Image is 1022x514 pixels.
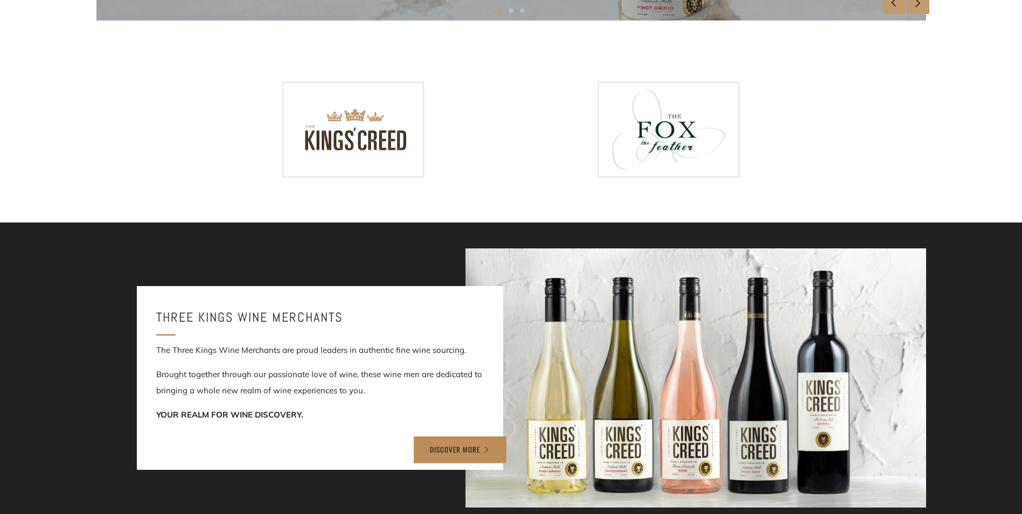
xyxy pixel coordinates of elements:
button: 1 [497,8,502,13]
a: DISCOVER MORE [414,436,506,463]
p: The Three Kings Wine Merchants are proud leaders in authentic fine wine sourcing. [156,342,484,358]
h3: Three Kings Wine Merchants [156,305,484,329]
strong: YOUR REALM FOR WINE DISCOVERY. [156,409,303,420]
button: 2 [509,8,513,13]
button: 3 [520,8,525,13]
p: Brought together through our passionate love of wine, these wine men are dedicated to bringing a ... [156,366,484,399]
